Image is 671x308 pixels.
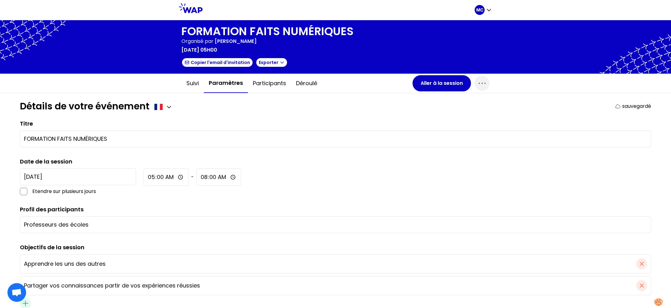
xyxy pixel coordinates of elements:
h1: FORMATION FAITS NUMÉRIQUES [181,25,354,38]
input: YYYY-M-D [20,168,136,185]
h1: Détails de votre événement [20,101,149,112]
label: Profil des participants [20,205,84,213]
p: [DATE] 05h00 [181,46,217,54]
div: Ouvrir le chat [7,283,26,302]
input: Ex: Permettre à chacun d'échanger sur la formation [24,260,636,268]
p: Organisé par [181,38,213,45]
button: Copier l'email d'invitation [181,57,253,67]
button: Participants [248,74,291,93]
button: MC [475,5,492,15]
span: - [191,173,194,181]
input: Ex: Directeur du learning [24,220,647,229]
span: [PERSON_NAME] [215,38,257,45]
button: Suivi [181,74,204,93]
button: Aller à la session [413,75,471,91]
label: Titre [20,120,33,127]
p: sauvegardé [622,103,651,110]
label: Objectifs de la session [20,243,84,252]
button: Déroulé [291,74,322,93]
input: Ex: Permettre à chacun d'échanger sur la formation [24,281,636,290]
p: MC [476,7,483,13]
label: Date de la session [20,158,72,165]
button: Exporter [256,57,288,67]
p: Etendre sur plusieurs jours [32,188,136,195]
button: Paramètres [204,74,248,93]
input: Ex : Nouvelle Session [24,135,647,143]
